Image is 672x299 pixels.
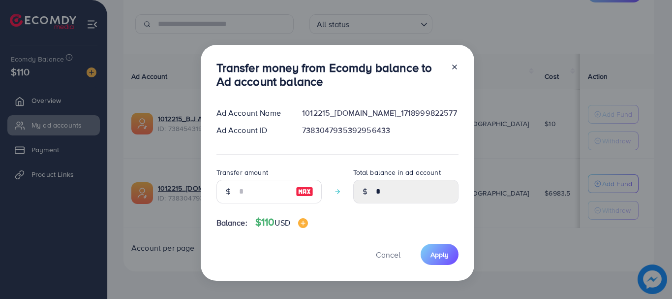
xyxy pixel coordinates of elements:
h3: Transfer money from Ecomdy balance to Ad account balance [216,61,443,89]
label: Transfer amount [216,167,268,177]
span: Balance: [216,217,247,229]
div: Ad Account Name [209,107,295,119]
div: 7383047935392956433 [294,125,466,136]
div: Ad Account ID [209,125,295,136]
img: image [296,186,313,198]
img: image [298,218,308,228]
span: Cancel [376,249,400,260]
div: 1012215_[DOMAIN_NAME]_1718999822577 [294,107,466,119]
h4: $110 [255,216,308,229]
span: Apply [430,250,449,260]
span: USD [275,217,290,228]
button: Cancel [364,244,413,265]
button: Apply [421,244,458,265]
label: Total balance in ad account [353,167,441,177]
